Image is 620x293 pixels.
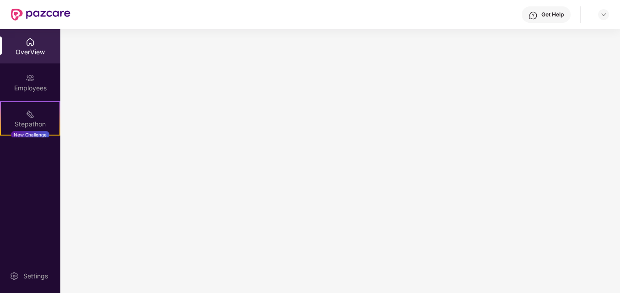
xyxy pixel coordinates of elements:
[26,110,35,119] img: svg+xml;base64,PHN2ZyB4bWxucz0iaHR0cDovL3d3dy53My5vcmcvMjAwMC9zdmciIHdpZHRoPSIyMSIgaGVpZ2h0PSIyMC...
[1,120,59,129] div: Stepathon
[11,131,49,138] div: New Challenge
[529,11,538,20] img: svg+xml;base64,PHN2ZyBpZD0iSGVscC0zMngzMiIgeG1sbnM9Imh0dHA6Ly93d3cudzMub3JnLzIwMDAvc3ZnIiB3aWR0aD...
[21,272,51,281] div: Settings
[11,9,70,21] img: New Pazcare Logo
[600,11,607,18] img: svg+xml;base64,PHN2ZyBpZD0iRHJvcGRvd24tMzJ4MzIiIHhtbG5zPSJodHRwOi8vd3d3LnczLm9yZy8yMDAwL3N2ZyIgd2...
[541,11,564,18] div: Get Help
[10,272,19,281] img: svg+xml;base64,PHN2ZyBpZD0iU2V0dGluZy0yMHgyMCIgeG1sbnM9Imh0dHA6Ly93d3cudzMub3JnLzIwMDAvc3ZnIiB3aW...
[26,37,35,47] img: svg+xml;base64,PHN2ZyBpZD0iSG9tZSIgeG1sbnM9Imh0dHA6Ly93d3cudzMub3JnLzIwMDAvc3ZnIiB3aWR0aD0iMjAiIG...
[26,73,35,83] img: svg+xml;base64,PHN2ZyBpZD0iRW1wbG95ZWVzIiB4bWxucz0iaHR0cDovL3d3dy53My5vcmcvMjAwMC9zdmciIHdpZHRoPS...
